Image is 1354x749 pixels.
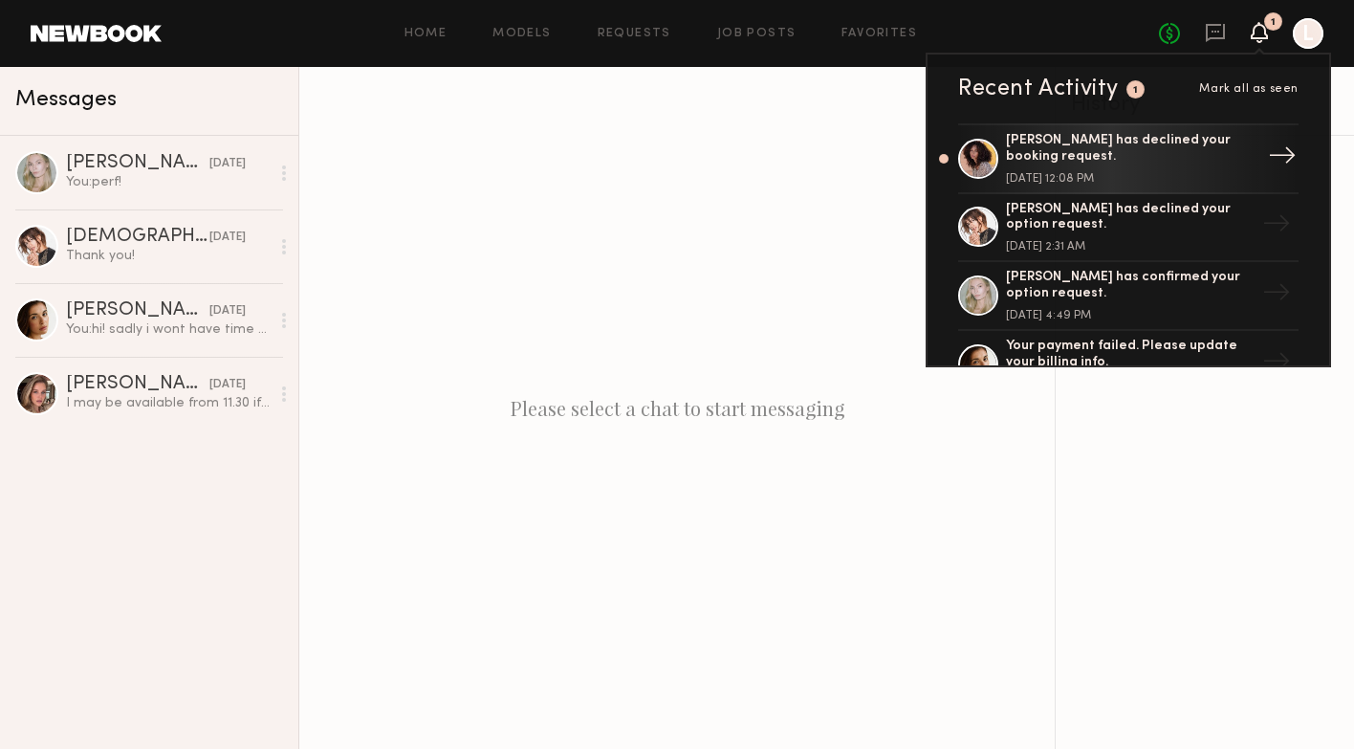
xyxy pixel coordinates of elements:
[209,376,246,394] div: [DATE]
[1006,133,1255,165] div: [PERSON_NAME] has declined your booking request.
[1006,173,1255,185] div: [DATE] 12:08 PM
[958,262,1299,331] a: [PERSON_NAME] has confirmed your option request.[DATE] 4:49 PM→
[958,331,1299,400] a: Your payment failed. Please update your billing info.→
[66,394,270,412] div: I may be available from 11.30 if that helps
[958,194,1299,263] a: [PERSON_NAME] has declined your option request.[DATE] 2:31 AM→
[66,154,209,173] div: [PERSON_NAME]
[958,123,1299,194] a: [PERSON_NAME] has declined your booking request.[DATE] 12:08 PM→
[66,247,270,265] div: Thank you!
[1006,310,1255,321] div: [DATE] 4:49 PM
[209,155,246,173] div: [DATE]
[717,28,797,40] a: Job Posts
[1199,83,1299,95] span: Mark all as seen
[209,302,246,320] div: [DATE]
[66,320,270,339] div: You: hi! sadly i wont have time this week. Let us know when youre back and want to swing by the o...
[1260,134,1304,184] div: →
[958,77,1119,100] div: Recent Activity
[1271,17,1276,28] div: 1
[66,228,209,247] div: [DEMOGRAPHIC_DATA][PERSON_NAME]
[1293,18,1323,49] a: L
[66,301,209,320] div: [PERSON_NAME]
[1255,340,1299,389] div: →
[1006,339,1255,371] div: Your payment failed. Please update your billing info.
[66,375,209,394] div: [PERSON_NAME]
[1006,270,1255,302] div: [PERSON_NAME] has confirmed your option request.
[66,173,270,191] div: You: perf!
[492,28,551,40] a: Models
[1133,85,1139,96] div: 1
[209,229,246,247] div: [DATE]
[1255,271,1299,320] div: →
[299,67,1055,749] div: Please select a chat to start messaging
[1006,202,1255,234] div: [PERSON_NAME] has declined your option request.
[1255,202,1299,252] div: →
[841,28,917,40] a: Favorites
[404,28,448,40] a: Home
[598,28,671,40] a: Requests
[15,89,117,111] span: Messages
[1006,241,1255,253] div: [DATE] 2:31 AM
